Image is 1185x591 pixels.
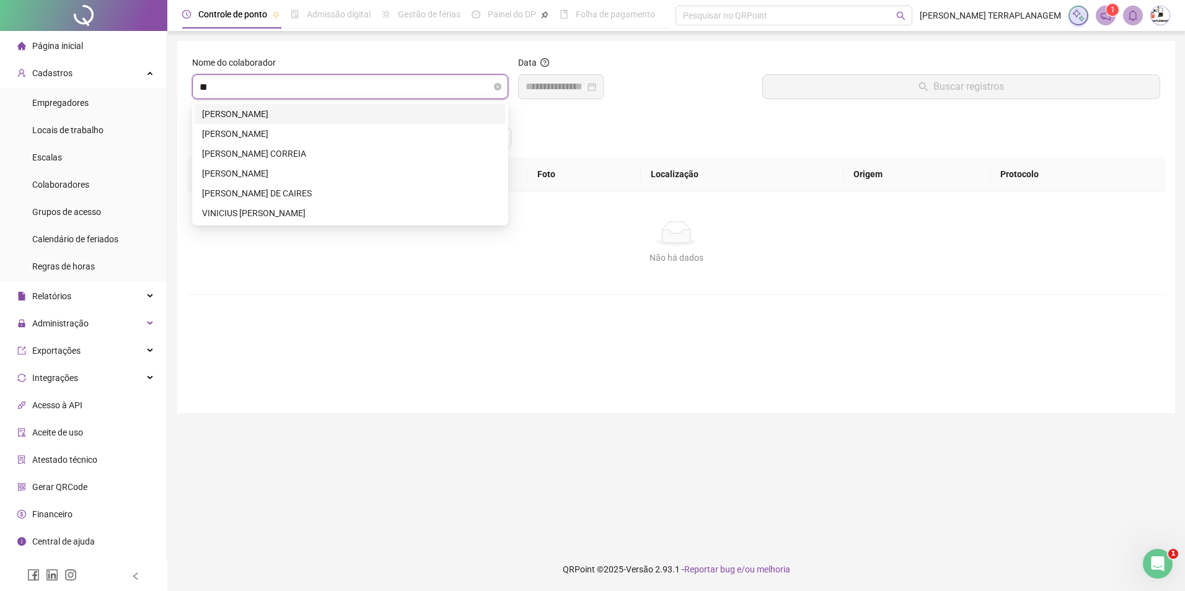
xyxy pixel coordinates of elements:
[307,9,371,19] span: Admissão digital
[32,125,104,135] span: Locais de trabalho
[32,373,78,383] span: Integrações
[32,482,87,492] span: Gerar QRCode
[494,83,501,90] span: close-circle
[202,186,498,200] div: [PERSON_NAME] DE CAIRES
[540,58,549,67] span: question-circle
[32,98,89,108] span: Empregadores
[32,261,95,271] span: Regras de horas
[32,41,83,51] span: Página inicial
[684,564,790,574] span: Reportar bug e/ou melhoria
[17,428,26,437] span: audit
[576,9,655,19] span: Folha de pagamento
[17,483,26,491] span: qrcode
[32,318,89,328] span: Administração
[195,124,506,144] div: CARLOS HENRIQUE RIBEIRO SANTOS
[17,42,26,50] span: home
[844,157,990,191] th: Origem
[762,74,1160,99] button: Buscar registros
[488,9,536,19] span: Painel do DP
[32,455,97,465] span: Atestado técnico
[202,251,1150,265] div: Não há dados
[195,203,506,223] div: VINICIUS LUCAS DA COSTA
[32,180,89,190] span: Colaboradores
[202,147,498,160] div: [PERSON_NAME] CORREIA
[896,11,905,20] span: search
[291,10,299,19] span: file-done
[272,11,280,19] span: pushpin
[527,157,641,191] th: Foto
[1106,4,1119,16] sup: 1
[202,107,498,121] div: [PERSON_NAME]
[1151,6,1170,25] img: 52531
[1143,549,1173,579] iframe: Intercom live chat
[17,537,26,546] span: info-circle
[17,292,26,300] span: file
[920,9,1061,22] span: [PERSON_NAME] TERRAPLANAGEM
[46,569,58,581] span: linkedin
[382,10,390,19] span: sun
[32,427,83,437] span: Aceite de uso
[990,157,1165,191] th: Protocolo
[195,144,506,164] div: JESSICA DIOVANES CORREIA
[541,11,548,19] span: pushpin
[202,127,498,141] div: [PERSON_NAME]
[1100,10,1111,21] span: notification
[518,58,537,68] span: Data
[32,207,101,217] span: Grupos de acesso
[560,10,568,19] span: book
[64,569,77,581] span: instagram
[1111,6,1115,14] span: 1
[32,68,73,78] span: Cadastros
[626,564,653,574] span: Versão
[32,509,73,519] span: Financeiro
[398,9,460,19] span: Gestão de férias
[1127,10,1139,21] span: bell
[17,374,26,382] span: sync
[131,572,140,580] span: left
[195,164,506,183] div: JHONATAS LUIZ FILGUERAS BICALHO
[198,9,267,19] span: Controle de ponto
[167,548,1185,591] footer: QRPoint © 2025 - 2.93.1 -
[32,346,81,356] span: Exportações
[17,346,26,355] span: export
[32,152,62,162] span: Escalas
[641,157,844,191] th: Localização
[17,319,26,328] span: lock
[202,167,498,180] div: [PERSON_NAME]
[472,10,480,19] span: dashboard
[17,510,26,519] span: dollar
[17,401,26,409] span: api
[32,536,95,546] span: Central de ajuda
[195,183,506,203] div: LEANDRO FIGUEIREDO DE CAIRES
[17,69,26,77] span: user-add
[202,206,498,220] div: VINICIUS [PERSON_NAME]
[17,455,26,464] span: solution
[192,56,284,69] label: Nome do colaborador
[182,10,191,19] span: clock-circle
[195,104,506,124] div: CARLA CAROLINA MACHADO
[27,569,40,581] span: facebook
[32,400,82,410] span: Acesso à API
[1072,9,1085,22] img: sparkle-icon.fc2bf0ac1784a2077858766a79e2daf3.svg
[32,291,71,301] span: Relatórios
[32,234,118,244] span: Calendário de feriados
[1168,549,1178,559] span: 1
